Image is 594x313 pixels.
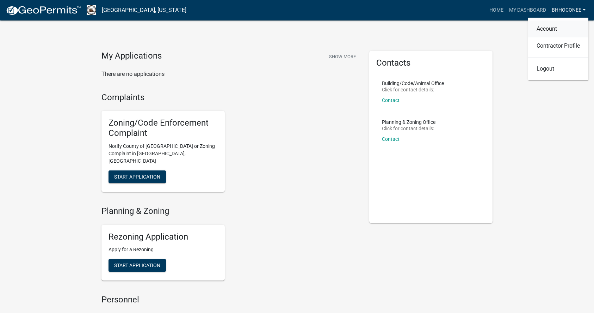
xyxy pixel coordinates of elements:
[382,81,444,86] p: Building/Code/Animal Office
[102,4,186,16] a: [GEOGRAPHIC_DATA], [US_STATE]
[114,174,160,179] span: Start Application
[101,92,359,103] h4: Complaints
[528,37,588,54] a: Contractor Profile
[382,87,444,92] p: Click for contact details:
[506,4,549,17] a: My Dashboard
[549,4,588,17] a: BHHOconee
[109,246,218,253] p: Apply for a Rezoning
[382,136,400,142] a: Contact
[487,4,506,17] a: Home
[109,232,218,242] h5: Rezoning Application
[109,259,166,272] button: Start Application
[87,5,96,15] img: Madison County, Georgia
[326,51,359,62] button: Show More
[109,118,218,138] h5: Zoning/Code Enforcement Complaint
[528,18,588,80] div: BHHOconee
[101,51,162,61] h4: My Applications
[101,206,359,216] h4: Planning & Zoning
[382,97,400,103] a: Contact
[382,126,435,131] p: Click for contact details:
[382,120,435,125] p: Planning & Zoning Office
[528,20,588,37] a: Account
[376,58,485,68] h5: Contacts
[114,263,160,268] span: Start Application
[109,170,166,183] button: Start Application
[109,143,218,165] p: Notify County of [GEOGRAPHIC_DATA] or Zoning Complaint in [GEOGRAPHIC_DATA], [GEOGRAPHIC_DATA]
[528,60,588,77] a: Logout
[101,295,359,305] h4: Personnel
[101,70,359,78] p: There are no applications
